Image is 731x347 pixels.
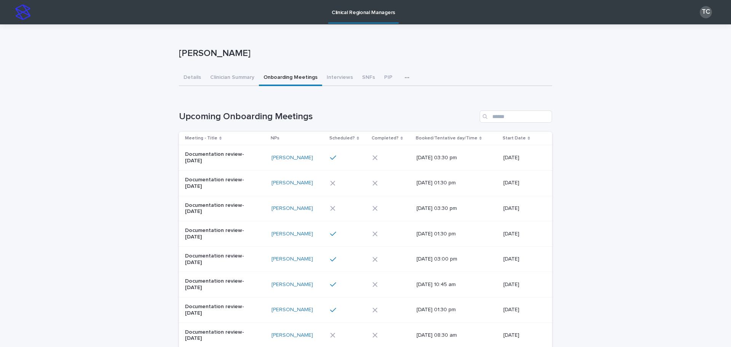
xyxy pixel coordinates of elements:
a: [PERSON_NAME] [271,231,313,237]
p: [DATE] 08:30 am [417,332,480,339]
p: Documentation review- [DATE] [185,253,249,266]
a: [PERSON_NAME] [271,180,313,186]
p: Documentation review- [DATE] [185,202,249,215]
button: SNFs [358,70,380,86]
p: [DATE] 03:30 pm [417,155,480,161]
p: [DATE] 01:30 pm [417,231,480,237]
button: Interviews [322,70,358,86]
p: Documentation review- [DATE] [185,177,249,190]
h1: Upcoming Onboarding Meetings [179,111,477,122]
img: stacker-logo-s-only.png [15,5,30,20]
p: [DATE] [503,281,540,288]
p: Documentation review- [DATE] [185,329,249,342]
p: Documentation review- [DATE] [185,278,249,291]
p: Booked/Tentative day/Time [416,134,477,142]
input: Search [480,110,552,123]
a: [PERSON_NAME] [271,256,313,262]
a: [PERSON_NAME] [271,155,313,161]
p: Documentation review- [DATE] [185,151,249,164]
p: Scheduled? [329,134,355,142]
p: [DATE] [503,205,540,212]
p: NPs [271,134,279,142]
p: [DATE] [503,155,540,161]
p: [DATE] [503,307,540,313]
a: [PERSON_NAME] [271,307,313,313]
p: Documentation review- [DATE] [185,227,249,240]
tr: Documentation review- [DATE][PERSON_NAME] [DATE] 03:30 pm[DATE] [179,145,552,171]
tr: Documentation review- [DATE][PERSON_NAME] [DATE] 03:00 pm[DATE] [179,246,552,272]
p: Documentation review- [DATE] [185,304,249,317]
a: [PERSON_NAME] [271,332,313,339]
div: TC [700,6,712,18]
p: [PERSON_NAME] [179,48,549,59]
tr: Documentation review- [DATE][PERSON_NAME] [DATE] 03:30 pm[DATE] [179,196,552,221]
p: [DATE] 03:00 pm [417,256,480,262]
p: [DATE] [503,332,540,339]
p: [DATE] 01:30 pm [417,307,480,313]
tr: Documentation review- [DATE][PERSON_NAME] [DATE] 10:45 am[DATE] [179,272,552,297]
p: [DATE] 03:30 pm [417,205,480,212]
p: [DATE] 01:30 pm [417,180,480,186]
button: Clinician Summary [206,70,259,86]
p: [DATE] [503,256,540,262]
p: Start Date [503,134,526,142]
p: [DATE] 10:45 am [417,281,480,288]
tr: Documentation review- [DATE][PERSON_NAME] [DATE] 01:30 pm[DATE] [179,170,552,196]
p: Meeting - Title [185,134,217,142]
p: [DATE] [503,231,540,237]
button: Onboarding Meetings [259,70,322,86]
button: PIP [380,70,397,86]
p: [DATE] [503,180,540,186]
tr: Documentation review- [DATE][PERSON_NAME] [DATE] 01:30 pm[DATE] [179,297,552,323]
a: [PERSON_NAME] [271,281,313,288]
tr: Documentation review- [DATE][PERSON_NAME] [DATE] 01:30 pm[DATE] [179,221,552,247]
p: Completed? [372,134,399,142]
a: [PERSON_NAME] [271,205,313,212]
button: Details [179,70,206,86]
